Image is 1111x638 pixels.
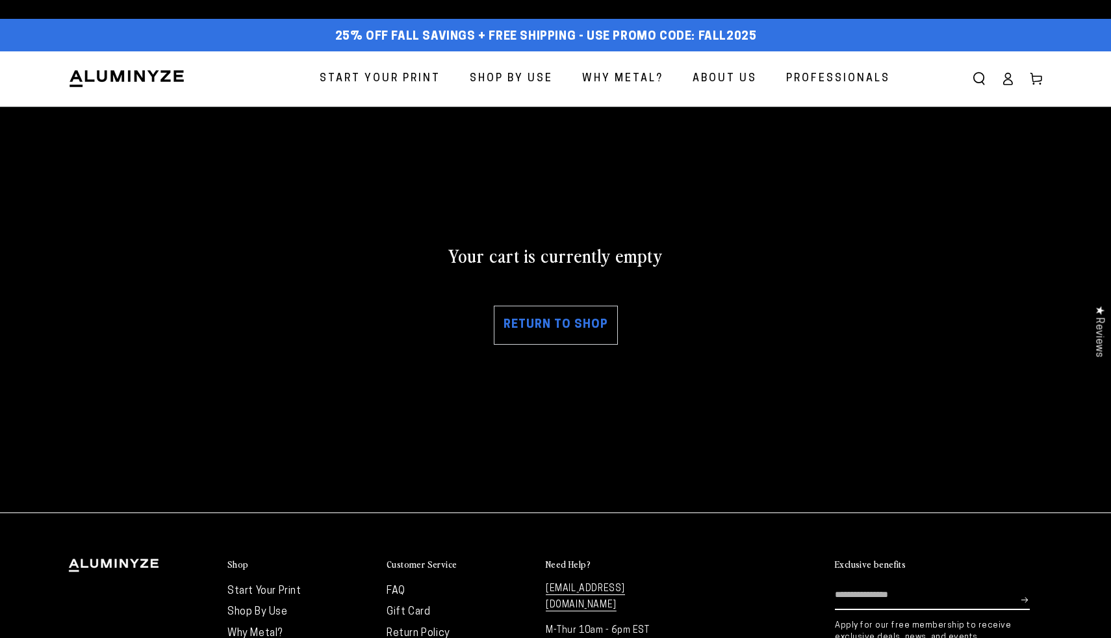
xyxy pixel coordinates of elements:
summary: Shop [227,559,374,571]
summary: Exclusive benefits [835,559,1043,571]
a: Return to shop [494,306,618,345]
h2: Customer Service [387,559,457,570]
span: About Us [693,70,757,88]
span: Start Your Print [320,70,441,88]
a: [EMAIL_ADDRESS][DOMAIN_NAME] [546,584,625,611]
h2: Need Help? [546,559,591,570]
a: Start Your Print [310,62,450,96]
summary: Need Help? [546,559,692,571]
a: Start Your Print [227,586,301,596]
h2: Shop [227,559,249,570]
span: Professionals [786,70,890,88]
a: Why Metal? [572,62,673,96]
a: About Us [683,62,767,96]
a: FAQ [387,586,405,596]
button: Subscribe [1021,581,1030,620]
img: Aluminyze [68,69,185,88]
span: 25% off FALL Savings + Free Shipping - Use Promo Code: FALL2025 [335,30,757,44]
summary: Customer Service [387,559,533,571]
h2: Your cart is currently empty [68,243,1043,267]
a: Shop By Use [460,62,563,96]
div: Click to open Judge.me floating reviews tab [1086,295,1111,367]
span: Why Metal? [582,70,663,88]
summary: Search our site [965,64,993,93]
a: Professionals [776,62,900,96]
h2: Exclusive benefits [835,559,906,570]
a: Shop By Use [227,607,288,617]
span: Shop By Use [470,70,553,88]
a: Gift Card [387,607,430,617]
